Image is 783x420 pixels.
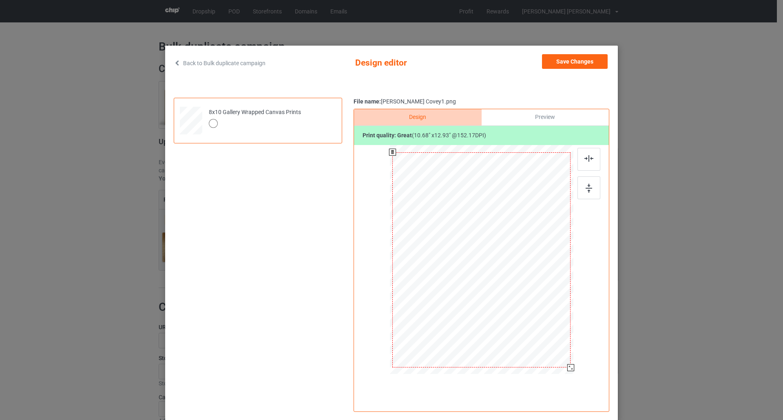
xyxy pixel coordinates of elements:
[542,54,608,69] button: Save Changes
[412,132,486,139] span: ( 10.68 " x 12.93 " @ 152.17 DPI)
[209,108,301,128] div: 8x10 Gallery Wrapped Canvas Prints
[354,98,381,105] span: File name:
[381,98,456,105] span: [PERSON_NAME] Covey1.png
[354,109,481,125] div: Design
[355,54,453,72] span: Design editor
[584,155,593,162] img: svg+xml;base64,PD94bWwgdmVyc2lvbj0iMS4wIiBlbmNvZGluZz0iVVRGLTgiPz4KPHN2ZyB3aWR0aD0iMjJweCIgaGVpZ2...
[363,132,412,139] b: Print quality:
[482,109,609,125] div: Preview
[174,54,265,72] a: Back to Bulk duplicate campaign
[586,184,592,193] img: svg+xml;base64,PD94bWwgdmVyc2lvbj0iMS4wIiBlbmNvZGluZz0iVVRGLTgiPz4KPHN2ZyB3aWR0aD0iMTZweCIgaGVpZ2...
[397,132,412,139] span: great
[174,98,342,143] div: 8x10 Gallery Wrapped Canvas Prints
